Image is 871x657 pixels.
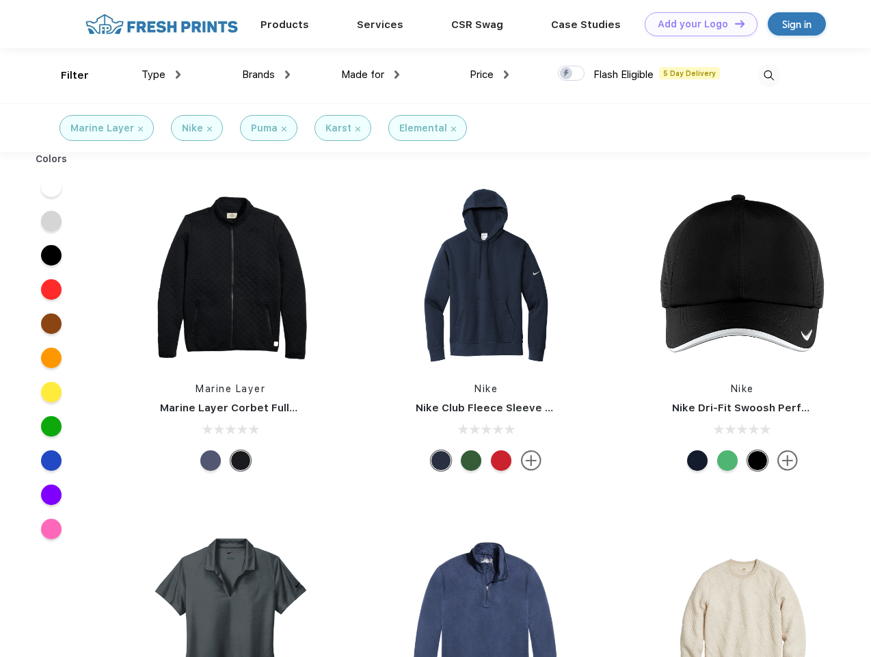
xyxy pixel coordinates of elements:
div: Lucky Green [717,450,738,471]
div: Sign in [782,16,812,32]
div: Black [230,450,251,471]
a: Nike Club Fleece Sleeve Swoosh Pullover Hoodie [416,402,672,414]
a: Products [260,18,309,31]
a: Marine Layer [196,383,265,394]
span: 5 Day Delivery [659,67,720,79]
div: Filter [61,68,89,83]
img: func=resize&h=266 [395,186,577,368]
div: Midnight Navy [431,450,451,471]
img: filter_cancel.svg [451,127,456,131]
span: Flash Eligible [593,68,654,81]
img: filter_cancel.svg [356,127,360,131]
a: Services [357,18,403,31]
img: more.svg [777,450,798,471]
span: Type [142,68,165,81]
img: desktop_search.svg [758,64,780,87]
a: CSR Swag [451,18,503,31]
a: Nike Dri-Fit Swoosh Perforated Cap [672,402,861,414]
div: Colors [25,152,78,166]
span: Brands [242,68,275,81]
div: Nike [182,121,203,136]
div: Navy [200,450,221,471]
span: Made for [341,68,384,81]
span: Price [470,68,494,81]
img: filter_cancel.svg [138,127,143,131]
div: Karst [325,121,351,136]
div: Marine Layer [70,121,134,136]
a: Sign in [768,12,826,36]
img: DT [735,20,745,27]
div: Black [747,450,768,471]
img: fo%20logo%202.webp [81,12,242,36]
img: dropdown.png [285,70,290,79]
img: filter_cancel.svg [282,127,286,131]
div: Navy [687,450,708,471]
div: Elemental [399,121,447,136]
div: University Red [491,450,511,471]
img: func=resize&h=266 [652,186,833,368]
a: Nike [474,383,498,394]
img: func=resize&h=266 [139,186,321,368]
div: Gorge Green [461,450,481,471]
a: Nike [731,383,754,394]
div: Puma [251,121,278,136]
a: Marine Layer Corbet Full-Zip Jacket [160,402,349,414]
img: filter_cancel.svg [207,127,212,131]
img: dropdown.png [394,70,399,79]
img: dropdown.png [504,70,509,79]
img: more.svg [521,450,541,471]
img: dropdown.png [176,70,180,79]
div: Add your Logo [658,18,728,30]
